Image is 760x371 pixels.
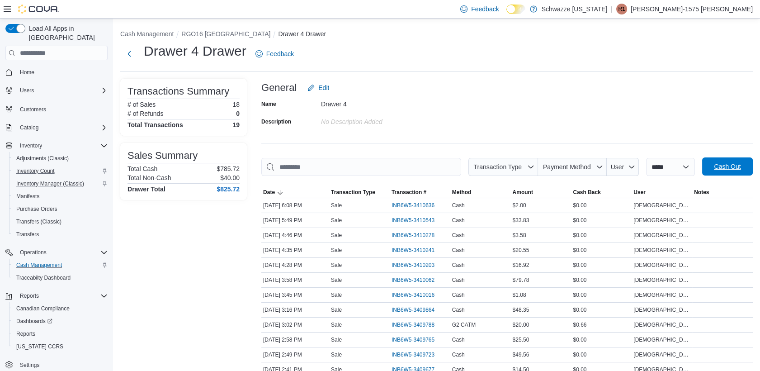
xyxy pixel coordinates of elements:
span: [DEMOGRAPHIC_DATA]-3972 [PERSON_NAME] [633,276,690,284]
h4: Drawer Total [127,185,165,193]
span: Cash Back [573,189,600,196]
h3: General [261,82,297,93]
div: [DATE] 3:16 PM [261,304,329,315]
div: $0.00 [571,215,632,226]
div: $0.00 [571,230,632,241]
span: Customers [20,106,46,113]
button: Adjustments (Classic) [9,152,111,165]
nav: An example of EuiBreadcrumbs [120,29,753,40]
a: Cash Management [13,260,66,271]
p: Sale [331,276,342,284]
span: Canadian Compliance [16,305,70,312]
h1: Drawer 4 Drawer [144,42,246,60]
span: Purchase Orders [13,204,108,214]
div: $0.66 [571,319,632,330]
span: [DEMOGRAPHIC_DATA]-3972 [PERSON_NAME] [633,351,690,358]
button: INB6W5-3410636 [392,200,444,211]
p: Sale [331,336,342,343]
span: $20.55 [513,247,529,254]
button: Transfers (Classic) [9,215,111,228]
button: Amount [511,187,571,198]
h6: Total Cash [127,165,157,172]
span: Inventory Count [16,167,55,175]
p: Sale [331,232,342,239]
button: Edit [304,79,333,97]
div: Drawer 4 [321,97,442,108]
span: Reports [16,290,108,301]
button: Reports [16,290,42,301]
p: Sale [331,306,342,314]
a: Transfers (Classic) [13,216,65,227]
p: [PERSON_NAME]-1575 [PERSON_NAME] [631,4,753,14]
span: Method [452,189,472,196]
p: Sale [331,247,342,254]
button: INB6W5-3410203 [392,260,444,271]
div: [DATE] 5:49 PM [261,215,329,226]
button: Operations [2,246,111,259]
div: Rebecca-1575 Pietz [616,4,627,14]
span: Manifests [16,193,39,200]
span: Transaction # [392,189,426,196]
button: INB6W5-3409723 [392,349,444,360]
span: Amount [513,189,533,196]
span: Cash [452,351,465,358]
span: Inventory Manager (Classic) [13,178,108,189]
button: Inventory Manager (Classic) [9,177,111,190]
span: User [633,189,646,196]
p: $40.00 [220,174,240,181]
a: Dashboards [9,315,111,328]
a: Settings [16,360,43,371]
div: $0.00 [571,349,632,360]
button: INB6W5-3410016 [392,290,444,300]
span: [DEMOGRAPHIC_DATA]-3972 [PERSON_NAME] [633,202,690,209]
button: Reports [2,290,111,302]
span: Cash Management [16,262,62,269]
span: INB6W5-3410278 [392,232,434,239]
span: $79.78 [513,276,529,284]
h3: Transactions Summary [127,86,229,97]
p: Sale [331,291,342,299]
p: Sale [331,351,342,358]
label: Description [261,118,291,125]
span: INB6W5-3410203 [392,262,434,269]
button: INB6W5-3410062 [392,275,444,285]
button: Cash Out [702,157,753,176]
span: Cash [452,232,465,239]
span: $33.83 [513,217,529,224]
p: | [611,4,613,14]
button: Notes [692,187,753,198]
span: Feedback [471,5,499,14]
span: Inventory [16,140,108,151]
div: $0.00 [571,275,632,285]
h6: Total Non-Cash [127,174,171,181]
div: $0.00 [571,245,632,256]
span: Manifests [13,191,108,202]
button: Inventory [16,140,46,151]
span: Transfers [16,231,39,238]
div: [DATE] 3:02 PM [261,319,329,330]
span: $2.00 [513,202,526,209]
p: Schwazze [US_STATE] [542,4,608,14]
button: INB6W5-3409864 [392,304,444,315]
span: Traceabilty Dashboard [16,274,71,281]
button: INB6W5-3410278 [392,230,444,241]
div: $0.00 [571,334,632,345]
input: This is a search bar. As you type, the results lower in the page will automatically filter. [261,158,461,176]
span: Purchase Orders [16,205,57,213]
h4: 19 [232,121,240,128]
span: User [611,163,624,171]
button: [US_STATE] CCRS [9,340,111,353]
span: Adjustments (Classic) [16,155,69,162]
span: $16.92 [513,262,529,269]
span: Users [16,85,108,96]
button: INB6W5-3409788 [392,319,444,330]
p: Sale [331,202,342,209]
span: Catalog [16,122,108,133]
span: $25.50 [513,336,529,343]
span: Dashboards [13,316,108,327]
span: INB6W5-3409864 [392,306,434,314]
span: Reports [16,330,35,338]
span: Inventory Manager (Classic) [16,180,84,187]
a: Transfers [13,229,42,240]
button: Traceabilty Dashboard [9,271,111,284]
